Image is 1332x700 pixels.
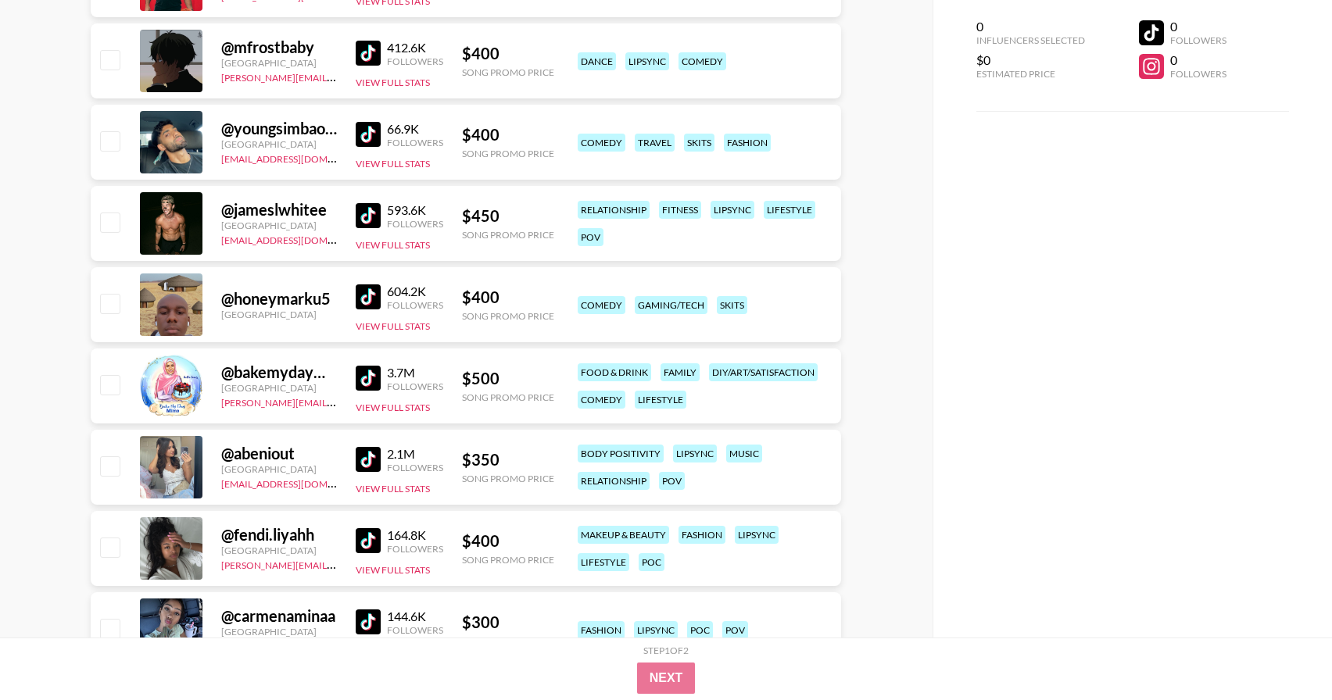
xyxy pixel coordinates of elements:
div: lifestyle [578,553,629,571]
div: pov [659,472,685,490]
div: [GEOGRAPHIC_DATA] [221,220,337,231]
div: [GEOGRAPHIC_DATA] [221,309,337,320]
div: comedy [578,391,625,409]
div: Estimated Price [976,68,1085,80]
div: lipsync [634,621,678,639]
div: fashion [679,526,725,544]
div: @ jameslwhitee [221,200,337,220]
div: [GEOGRAPHIC_DATA] [221,138,337,150]
div: lipsync [711,201,754,219]
div: fashion [724,134,771,152]
div: Followers [387,380,443,392]
div: @ honeymarku5 [221,289,337,309]
div: comedy [578,296,625,314]
div: 604.2K [387,284,443,299]
button: View Full Stats [356,483,430,495]
div: Song Promo Price [462,229,554,241]
div: gaming/tech [635,296,707,314]
div: [GEOGRAPHIC_DATA] [221,463,337,475]
button: View Full Stats [356,320,430,332]
button: View Full Stats [356,402,430,413]
div: $ 300 [462,612,554,632]
div: @ mfrostbaby [221,37,337,57]
div: [GEOGRAPHIC_DATA] [221,382,337,394]
div: Followers [387,624,443,636]
div: music [726,445,762,462]
div: skits [684,134,714,152]
div: food & drink [578,363,651,381]
div: travel [635,134,675,152]
div: comedy [679,52,726,70]
a: [PERSON_NAME][EMAIL_ADDRESS][DOMAIN_NAME] [221,69,453,84]
div: relationship [578,201,650,219]
div: dance [578,52,616,70]
div: Followers [1170,68,1226,80]
div: Followers [387,462,443,473]
div: Song Promo Price [462,554,554,566]
button: Next [637,662,696,694]
button: View Full Stats [356,158,430,170]
div: Song Promo Price [462,391,554,403]
a: [EMAIL_ADDRESS][DOMAIN_NAME] [221,475,378,490]
div: 0 [976,19,1085,34]
div: Followers [1170,34,1226,46]
div: lifestyle [635,391,686,409]
div: lipsync [673,445,717,462]
div: pov [722,621,748,639]
div: $ 450 [462,206,554,226]
img: TikTok [356,122,381,147]
div: lipsync [735,526,779,544]
div: Followers [387,299,443,311]
div: [GEOGRAPHIC_DATA] [221,545,337,556]
div: 0 [1170,19,1226,34]
div: @ carmenaminaa [221,606,337,626]
div: $0 [976,52,1085,68]
div: [GEOGRAPHIC_DATA] [221,57,337,69]
div: pov [578,228,603,246]
div: lipsync [625,52,669,70]
div: Influencers Selected [976,34,1085,46]
img: TikTok [356,284,381,309]
div: Song Promo Price [462,635,554,647]
div: @ youngsimbaofficial [221,119,337,138]
div: diy/art/satisfaction [709,363,818,381]
button: View Full Stats [356,564,430,576]
img: TikTok [356,203,381,228]
div: Song Promo Price [462,310,554,322]
div: Step 1 of 2 [643,645,689,656]
div: 0 [1170,52,1226,68]
div: Followers [387,543,443,555]
div: fitness [659,201,701,219]
div: body positivity [578,445,664,462]
img: TikTok [356,41,381,66]
div: $ 400 [462,125,554,145]
div: $ 500 [462,369,554,388]
div: @ bakemydaymimo [221,362,337,382]
div: Followers [387,137,443,148]
button: View Full Stats [356,77,430,88]
div: 164.8K [387,527,443,543]
div: family [661,363,700,381]
div: $ 400 [462,531,554,551]
div: poc [687,621,713,639]
div: comedy [578,134,625,152]
div: 66.9K [387,121,443,137]
div: $ 400 [462,44,554,63]
a: [PERSON_NAME][EMAIL_ADDRESS][DOMAIN_NAME] [221,556,453,571]
a: [EMAIL_ADDRESS][DOMAIN_NAME] [221,150,378,165]
div: 3.7M [387,365,443,380]
div: fashion [578,621,625,639]
div: 2.1M [387,446,443,462]
div: Song Promo Price [462,473,554,484]
img: TikTok [356,447,381,472]
div: Followers [387,218,443,230]
a: [PERSON_NAME][EMAIL_ADDRESS][DOMAIN_NAME] [221,394,453,409]
div: @ fendi.liyahh [221,525,337,545]
img: TikTok [356,609,381,634]
div: 144.6K [387,609,443,624]
div: skits [717,296,747,314]
div: @ abeniout [221,444,337,463]
div: lifestyle [764,201,815,219]
div: poc [639,553,664,571]
button: View Full Stats [356,239,430,251]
